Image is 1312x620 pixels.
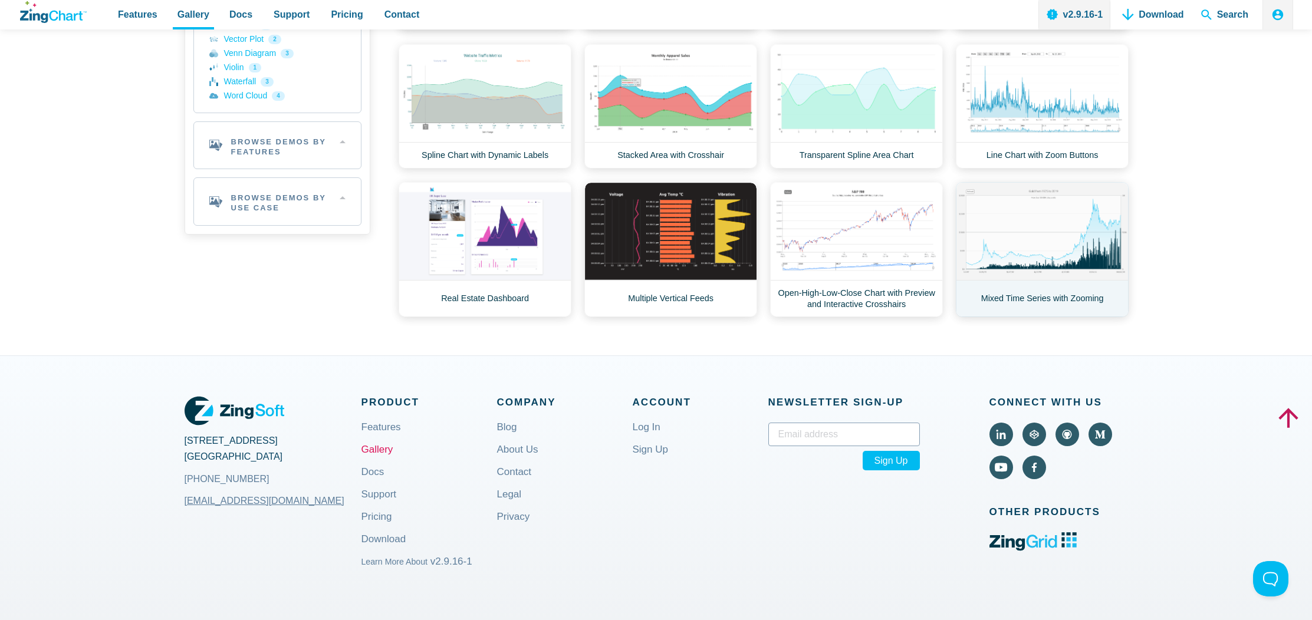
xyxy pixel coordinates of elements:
[497,423,517,451] a: Blog
[989,423,1013,446] a: Visit ZingChart on LinkedIn (external).
[361,557,472,585] a: Learn More About v2.9.16-1
[177,6,209,22] span: Gallery
[361,423,401,451] a: Features
[497,490,522,518] a: Legal
[274,6,310,22] span: Support
[768,423,920,446] input: Email address
[185,433,361,493] address: [STREET_ADDRESS] [GEOGRAPHIC_DATA]
[229,6,252,22] span: Docs
[989,503,1128,520] span: Other Products
[384,6,420,22] span: Contact
[331,6,363,22] span: Pricing
[770,182,943,317] a: Open-High-Low-Close Chart with Preview and Interactive Crosshairs
[768,394,920,411] span: Newsletter Sign‑up
[497,512,530,540] a: Privacy
[20,1,87,23] a: ZingChart Logo. Click to return to the homepage
[1055,423,1079,446] a: Visit ZingChart on GitHub (external).
[430,556,472,567] span: v2.9.16-1
[361,467,384,496] a: Docs
[1089,423,1112,446] a: Visit ZingChart on Medium (external).
[185,486,344,515] a: [EMAIL_ADDRESS][DOMAIN_NAME]
[399,44,571,169] a: Spline Chart with Dynamic Labels
[399,182,571,317] a: Real Estate Dashboard
[584,182,757,317] a: Multiple Vertical Feeds
[1022,456,1046,479] a: Visit ZingChart on Facebook (external).
[1022,423,1046,446] a: Visit ZingChart on CodePen (external).
[361,512,392,540] a: Pricing
[361,394,497,411] span: Product
[989,394,1128,411] span: Connect With Us
[118,6,157,22] span: Features
[194,122,361,169] h2: Browse Demos By Features
[989,543,1077,553] a: ZingGrid logo. Click to visit the ZingGrid site (external).
[497,445,538,473] a: About Us
[497,467,532,496] a: Contact
[956,44,1129,169] a: Line Chart with Zoom Buttons
[361,535,406,563] a: Download
[185,464,361,493] a: [PHONE_NUMBER]
[361,490,397,518] a: Support
[185,394,284,428] a: ZingSoft Logo. Click to visit the ZingSoft site (external).
[863,451,920,470] span: Sign Up
[361,445,393,473] a: Gallery
[1253,561,1288,596] iframe: Toggle Customer Support
[770,44,943,169] a: Transparent Spline Area Chart
[584,44,757,169] a: Stacked Area with Crosshair
[956,182,1129,317] a: Mixed Time Series with Zooming
[194,178,361,225] h2: Browse Demos By Use Case
[633,423,660,451] a: Log In
[633,445,668,473] a: Sign Up
[989,456,1013,479] a: Visit ZingChart on YouTube (external).
[361,557,428,566] small: Learn More About
[497,394,633,411] span: Company
[633,394,768,411] span: Account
